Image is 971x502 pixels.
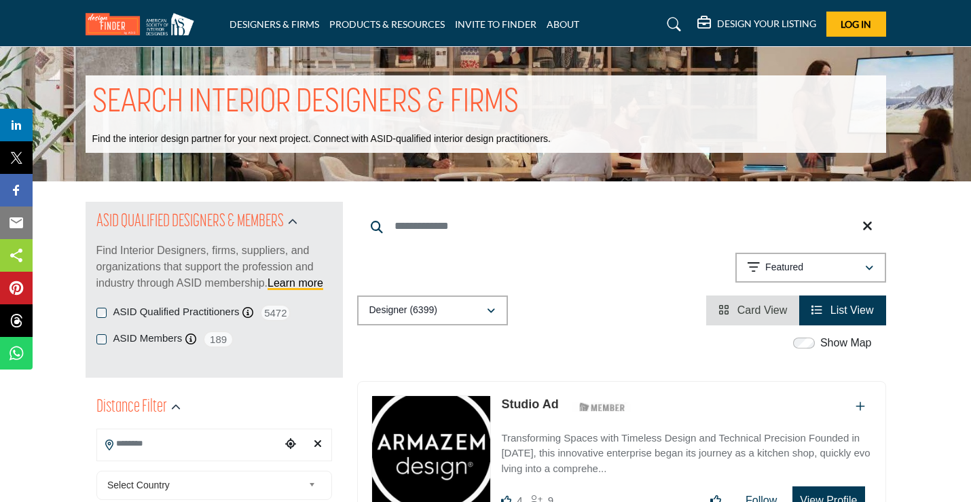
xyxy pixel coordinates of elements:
li: Card View [706,295,799,325]
button: Designer (6399) [357,295,508,325]
span: Log In [841,18,871,30]
input: ASID Members checkbox [96,334,107,344]
input: ASID Qualified Practitioners checkbox [96,308,107,318]
a: INVITE TO FINDER [455,18,536,30]
input: Search Location [97,431,280,457]
a: Studio Ad [501,397,558,411]
p: Find Interior Designers, firms, suppliers, and organizations that support the profession and indu... [96,243,332,291]
p: Designer (6399) [369,304,437,317]
p: Transforming Spaces with Timeless Design and Technical Precision Founded in [DATE], this innovati... [501,431,871,477]
div: Clear search location [308,430,328,459]
p: Studio Ad [501,395,558,414]
a: Add To List [856,401,865,412]
a: PRODUCTS & RESOURCES [329,18,445,30]
img: Site Logo [86,13,201,35]
button: Log In [826,12,886,37]
img: ASID Members Badge Icon [572,399,633,416]
li: List View [799,295,885,325]
a: Transforming Spaces with Timeless Design and Technical Precision Founded in [DATE], this innovati... [501,423,871,477]
h1: SEARCH INTERIOR DESIGNERS & FIRMS [92,82,519,124]
a: DESIGNERS & FIRMS [230,18,319,30]
a: Learn more [268,277,323,289]
div: Choose your current location [280,430,301,459]
h2: ASID QUALIFIED DESIGNERS & MEMBERS [96,210,284,234]
a: Search [654,14,690,35]
a: View Card [718,304,787,316]
div: DESIGN YOUR LISTING [697,16,816,33]
label: Show Map [820,335,872,351]
span: Select Country [107,477,303,493]
span: List View [830,304,874,316]
label: ASID Qualified Practitioners [113,304,240,320]
label: ASID Members [113,331,183,346]
span: 189 [203,331,234,348]
p: Featured [765,261,803,274]
a: ABOUT [547,18,579,30]
button: Featured [735,253,886,283]
a: View List [811,304,873,316]
input: Search Keyword [357,210,886,243]
span: 5472 [260,304,291,321]
span: Card View [737,304,788,316]
h2: Distance Filter [96,395,167,420]
p: Find the interior design partner for your next project. Connect with ASID-qualified interior desi... [92,132,551,146]
h5: DESIGN YOUR LISTING [717,18,816,30]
